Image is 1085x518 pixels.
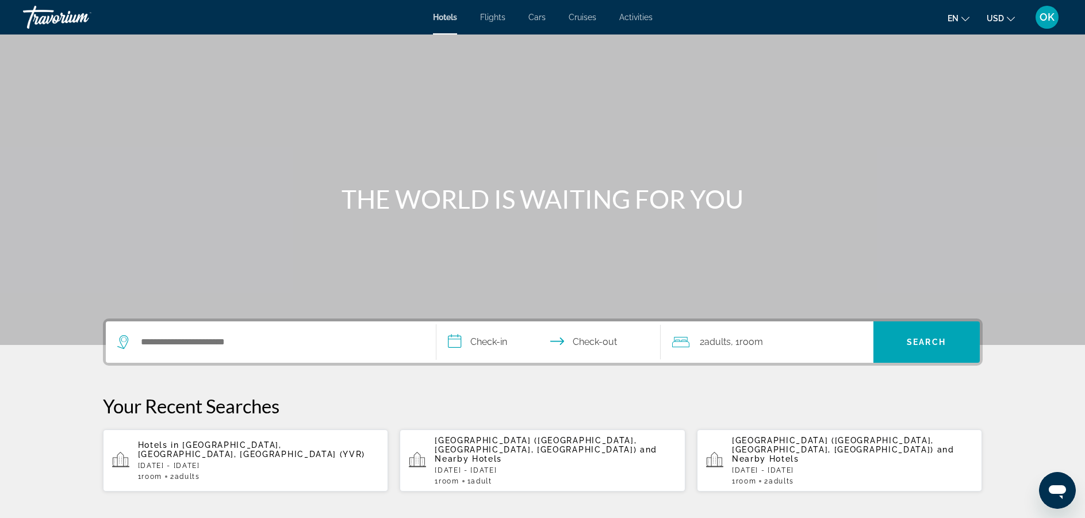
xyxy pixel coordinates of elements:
span: , 1 [731,334,763,350]
a: Hotels [433,13,457,22]
button: [GEOGRAPHIC_DATA] ([GEOGRAPHIC_DATA], [GEOGRAPHIC_DATA], [GEOGRAPHIC_DATA]) and Nearby Hotels[DAT... [400,429,685,492]
p: [DATE] - [DATE] [435,466,676,474]
span: Adults [769,477,794,485]
button: User Menu [1032,5,1062,29]
iframe: Кнопка запуска окна обмена сообщениями [1039,472,1076,509]
span: 2 [764,477,794,485]
a: Activities [619,13,653,22]
span: USD [987,14,1004,23]
span: Room [736,477,757,485]
button: [GEOGRAPHIC_DATA] ([GEOGRAPHIC_DATA], [GEOGRAPHIC_DATA], [GEOGRAPHIC_DATA]) and Nearby Hotels[DAT... [697,429,983,492]
a: Cruises [569,13,596,22]
p: [DATE] - [DATE] [732,466,973,474]
span: 2 [700,334,731,350]
span: Room [439,477,459,485]
span: [GEOGRAPHIC_DATA] ([GEOGRAPHIC_DATA], [GEOGRAPHIC_DATA], [GEOGRAPHIC_DATA]) [732,436,934,454]
h1: THE WORLD IS WAITING FOR YOU [327,184,758,214]
span: [GEOGRAPHIC_DATA], [GEOGRAPHIC_DATA], [GEOGRAPHIC_DATA] (YVR) [138,440,366,459]
span: Room [141,473,162,481]
span: 1 [435,477,459,485]
button: Travelers: 2 adults, 0 children [661,321,873,363]
span: OK [1040,11,1055,23]
span: 2 [170,473,200,481]
span: and Nearby Hotels [435,445,657,463]
span: Adults [704,336,731,347]
button: Change language [948,10,969,26]
span: Hotels in [138,440,179,450]
button: Select check in and out date [436,321,661,363]
span: en [948,14,959,23]
span: Adults [175,473,200,481]
span: Search [907,337,946,347]
a: Flights [480,13,505,22]
button: Hotels in [GEOGRAPHIC_DATA], [GEOGRAPHIC_DATA], [GEOGRAPHIC_DATA] (YVR)[DATE] - [DATE]1Room2Adults [103,429,389,492]
span: Room [739,336,763,347]
button: Search [873,321,980,363]
a: Cars [528,13,546,22]
button: Change currency [987,10,1015,26]
span: Adult [471,477,492,485]
span: and Nearby Hotels [732,445,954,463]
p: Your Recent Searches [103,394,983,417]
a: Travorium [23,2,138,32]
p: [DATE] - [DATE] [138,462,379,470]
span: [GEOGRAPHIC_DATA] ([GEOGRAPHIC_DATA], [GEOGRAPHIC_DATA], [GEOGRAPHIC_DATA]) [435,436,637,454]
div: Search widget [106,321,980,363]
span: 1 [138,473,162,481]
input: Search hotel destination [140,333,419,351]
span: 1 [467,477,492,485]
span: 1 [732,477,756,485]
